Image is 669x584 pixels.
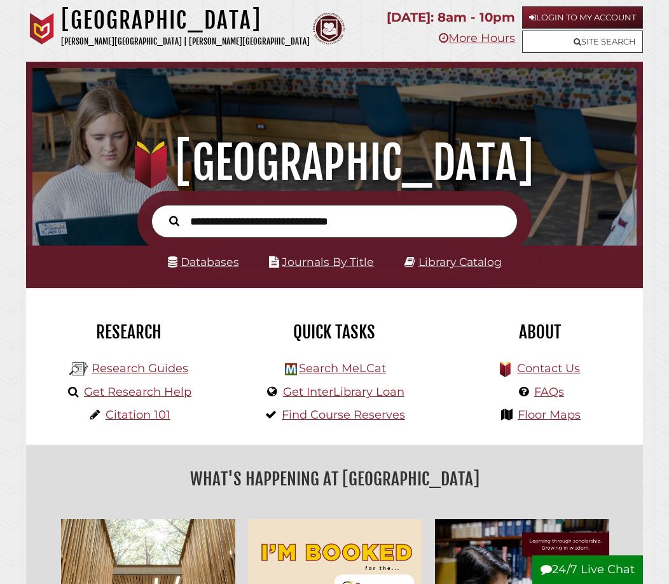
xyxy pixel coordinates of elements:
[43,135,626,191] h1: [GEOGRAPHIC_DATA]
[168,255,239,268] a: Databases
[285,363,297,375] img: Hekman Library Logo
[36,464,633,494] h2: What's Happening at [GEOGRAPHIC_DATA]
[106,408,170,422] a: Citation 101
[84,385,191,399] a: Get Research Help
[518,408,581,422] a: Floor Maps
[282,255,374,268] a: Journals By Title
[522,31,643,53] a: Site Search
[169,216,179,227] i: Search
[282,408,405,422] a: Find Course Reserves
[283,385,404,399] a: Get InterLibrary Loan
[439,31,515,45] a: More Hours
[26,13,58,45] img: Calvin University
[387,6,515,29] p: [DATE]: 8am - 10pm
[313,13,345,45] img: Calvin Theological Seminary
[522,6,643,29] a: Login to My Account
[299,361,386,375] a: Search MeLCat
[241,321,427,343] h2: Quick Tasks
[447,321,633,343] h2: About
[36,321,222,343] h2: Research
[92,361,188,375] a: Research Guides
[163,212,186,228] button: Search
[61,34,310,49] p: [PERSON_NAME][GEOGRAPHIC_DATA] | [PERSON_NAME][GEOGRAPHIC_DATA]
[418,255,502,268] a: Library Catalog
[534,385,564,399] a: FAQs
[517,361,580,375] a: Contact Us
[61,6,310,34] h1: [GEOGRAPHIC_DATA]
[69,359,88,379] img: Hekman Library Logo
